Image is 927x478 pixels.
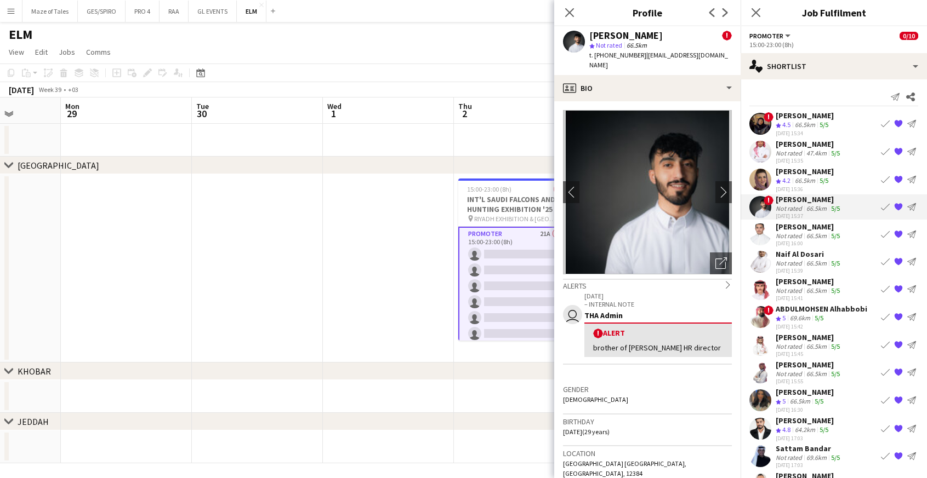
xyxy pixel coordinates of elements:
p: – INTERNAL NOTE [584,300,732,308]
span: 2 [457,107,472,120]
div: [PERSON_NAME] [776,222,842,232]
div: brother of [PERSON_NAME] HR director [593,343,723,353]
div: Not rated [776,286,804,295]
div: THA Admin [584,310,732,320]
app-skills-label: 5/5 [831,370,840,378]
button: RAA [160,1,189,22]
span: 29 [64,107,79,120]
app-skills-label: 5/5 [820,425,828,434]
app-skills-label: 5/5 [831,453,840,462]
app-skills-label: 5/5 [820,120,828,129]
div: [DATE] 15:42 [776,323,867,330]
span: 30 [195,107,209,120]
span: Not rated [596,41,622,49]
app-skills-label: 5/5 [831,232,840,240]
div: 66.5km [804,286,829,295]
div: 66.5km [804,232,829,240]
div: [PERSON_NAME] [776,332,842,342]
div: Not rated [776,232,804,240]
div: KHOBAR [18,366,51,377]
span: RIYADH EXHIBITION & [GEOGRAPHIC_DATA] - [GEOGRAPHIC_DATA] [474,215,556,223]
button: Maze of Tales [22,1,78,22]
div: Not rated [776,342,804,350]
div: Naif Al Dosari [776,249,842,259]
div: 66.5km [804,259,829,267]
h3: Job Fulfilment [741,5,927,20]
div: [DATE] [9,84,34,95]
div: [PERSON_NAME] [776,277,842,286]
span: Wed [327,101,342,111]
span: 4.8 [782,425,790,434]
div: 66.5km [788,397,812,406]
div: Alert [593,328,723,338]
div: [PERSON_NAME] [776,416,834,425]
span: 1 [326,107,342,120]
div: [PERSON_NAME] [776,166,834,176]
div: [DATE] 15:45 [776,350,842,358]
div: +03 [68,85,78,94]
button: GL EVENTS [189,1,237,22]
div: Not rated [776,453,804,462]
div: Not rated [776,149,804,157]
span: ! [764,306,774,315]
span: t. [PHONE_NUMBER] [589,51,646,59]
h3: INT'L SAUDI FALCONS AND HUNTING EXHIBITION '25 @ [GEOGRAPHIC_DATA] - [GEOGRAPHIC_DATA] [458,194,581,214]
span: ! [764,195,774,205]
div: [DATE] 16:00 [776,240,842,247]
button: ELM [237,1,266,22]
div: 69.6km [788,314,812,323]
div: [DATE] 15:39 [776,267,842,274]
div: Shortlist [741,53,927,79]
div: Not rated [776,204,804,212]
div: 15:00-23:00 (8h) [749,41,918,49]
span: Comms [86,47,111,57]
span: Tue [196,101,209,111]
div: [DATE] 16:30 [776,406,834,413]
div: 66.5km [793,120,817,130]
span: Jobs [59,47,75,57]
p: [DATE] [584,292,732,300]
div: [PERSON_NAME] [776,139,842,149]
a: Edit [31,45,52,59]
h3: Profile [554,5,741,20]
app-job-card: 15:00-23:00 (8h)0/10INT'L SAUDI FALCONS AND HUNTING EXHIBITION '25 @ [GEOGRAPHIC_DATA] - [GEOGRAP... [458,178,581,341]
div: [DATE] 15:36 [776,185,834,192]
app-skills-label: 5/5 [820,176,828,185]
button: Promoter [749,32,792,40]
div: Open photos pop-in [710,252,732,274]
div: [DATE] 15:37 [776,212,842,220]
app-skills-label: 5/5 [831,286,840,295]
div: 66.5km [804,204,829,212]
a: View [4,45,29,59]
span: Edit [35,47,48,57]
h3: Location [563,448,732,458]
h3: Gender [563,384,732,394]
div: [GEOGRAPHIC_DATA] [18,160,99,171]
span: Mon [65,101,79,111]
app-skills-label: 5/5 [815,314,823,322]
div: [DATE] 15:35 [776,157,842,164]
span: 5 [782,397,786,405]
div: Bio [554,75,741,101]
span: 4.5 [782,120,790,129]
a: Comms [82,45,115,59]
div: [DATE] 17:03 [776,434,834,441]
span: Thu [458,101,472,111]
app-skills-label: 5/5 [831,342,840,350]
div: [PERSON_NAME] [776,194,842,204]
app-skills-label: 5/5 [831,204,840,212]
div: Alerts [563,279,732,291]
div: 47.4km [804,149,829,157]
span: 15:00-23:00 (8h) [467,185,511,193]
span: View [9,47,24,57]
app-card-role: Promoter21A0/1015:00-23:00 (8h) [458,227,581,409]
div: [PERSON_NAME] [776,387,834,397]
span: 5 [782,314,786,322]
h1: ELM [9,26,32,43]
div: [PERSON_NAME] [776,111,834,120]
div: 66.5km [804,370,829,378]
div: [DATE] 15:34 [776,130,834,137]
span: Week 39 [36,85,64,94]
span: 0/10 [900,32,918,40]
